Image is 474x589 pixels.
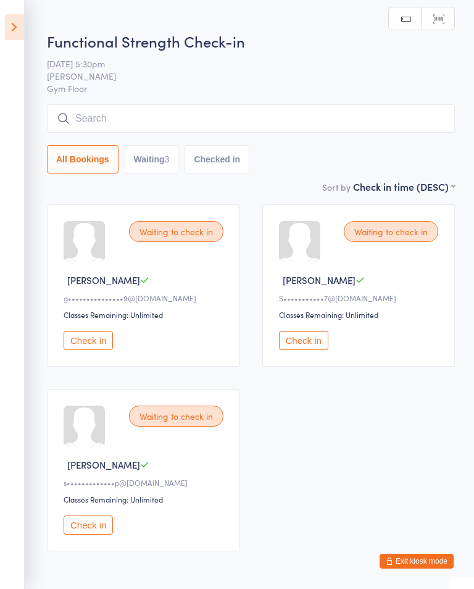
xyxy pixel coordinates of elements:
[353,180,455,193] div: Check in time (DESC)
[64,477,227,488] div: s•••••••••••••p@[DOMAIN_NAME]
[47,104,455,133] input: Search
[64,516,113,535] button: Check in
[380,554,454,569] button: Exit kiosk mode
[47,82,455,94] span: Gym Floor
[64,309,227,320] div: Classes Remaining: Unlimited
[185,145,249,173] button: Checked in
[344,221,438,242] div: Waiting to check in
[47,57,436,70] span: [DATE] 5:30pm
[64,494,227,504] div: Classes Remaining: Unlimited
[64,293,227,303] div: g•••••••••••••••9@[DOMAIN_NAME]
[129,406,223,427] div: Waiting to check in
[47,70,436,82] span: [PERSON_NAME]
[67,458,140,471] span: [PERSON_NAME]
[129,221,223,242] div: Waiting to check in
[283,274,355,286] span: [PERSON_NAME]
[279,293,443,303] div: S•••••••••••7@[DOMAIN_NAME]
[64,331,113,350] button: Check in
[125,145,179,173] button: Waiting3
[67,274,140,286] span: [PERSON_NAME]
[47,31,455,51] h2: Functional Strength Check-in
[279,331,328,350] button: Check in
[322,181,351,193] label: Sort by
[47,145,118,173] button: All Bookings
[279,309,443,320] div: Classes Remaining: Unlimited
[165,154,170,164] div: 3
